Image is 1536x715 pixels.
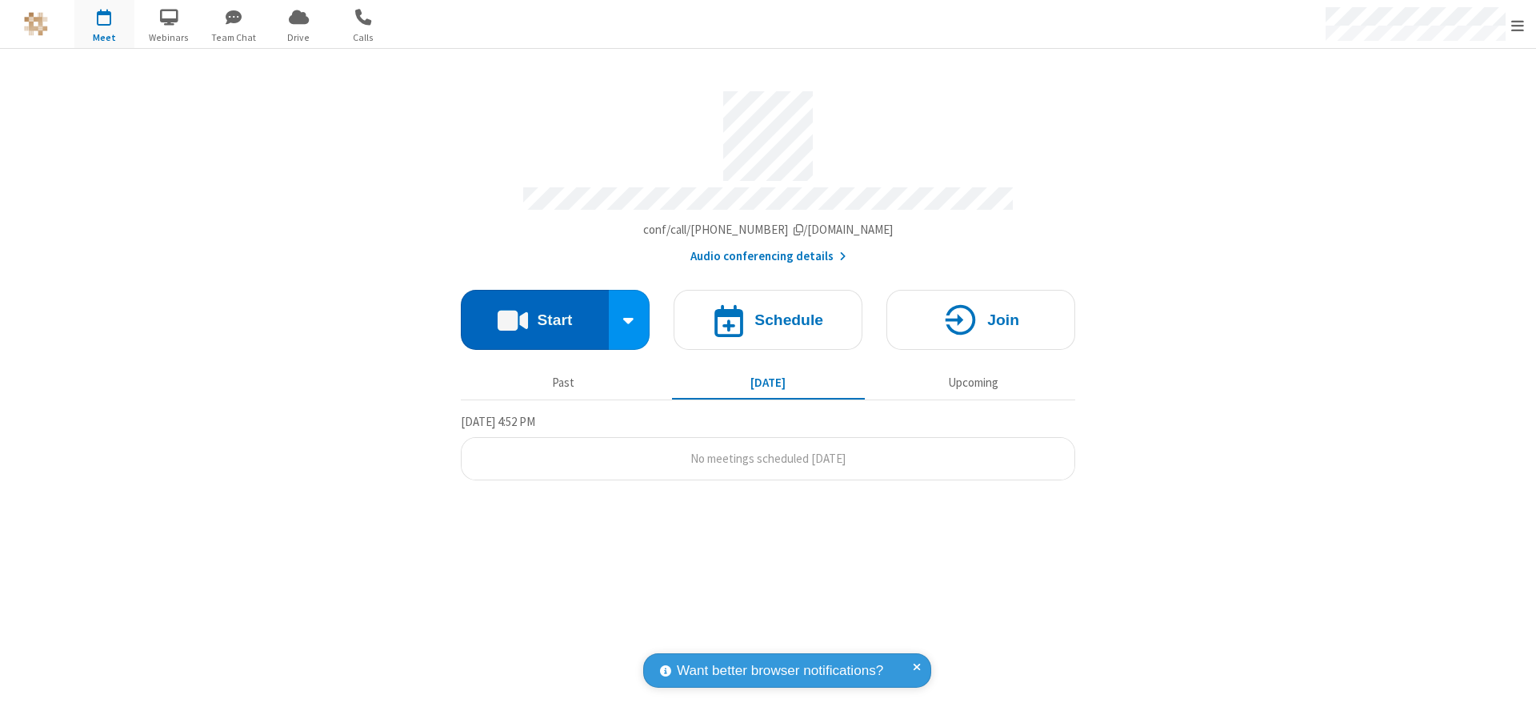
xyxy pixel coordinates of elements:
[690,451,846,466] span: No meetings scheduled [DATE]
[74,30,134,45] span: Meet
[643,221,894,239] button: Copy my meeting room linkCopy my meeting room link
[609,290,650,350] div: Start conference options
[672,368,865,398] button: [DATE]
[467,368,660,398] button: Past
[643,222,894,237] span: Copy my meeting room link
[24,12,48,36] img: QA Selenium DO NOT DELETE OR CHANGE
[204,30,264,45] span: Team Chat
[886,290,1075,350] button: Join
[674,290,862,350] button: Schedule
[334,30,394,45] span: Calls
[690,247,846,266] button: Audio conferencing details
[269,30,329,45] span: Drive
[754,312,823,327] h4: Schedule
[677,661,883,681] span: Want better browser notifications?
[461,79,1075,266] section: Account details
[1496,673,1524,704] iframe: Chat
[537,312,572,327] h4: Start
[139,30,199,45] span: Webinars
[987,312,1019,327] h4: Join
[461,414,535,429] span: [DATE] 4:52 PM
[877,368,1070,398] button: Upcoming
[461,290,609,350] button: Start
[461,412,1075,481] section: Today's Meetings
